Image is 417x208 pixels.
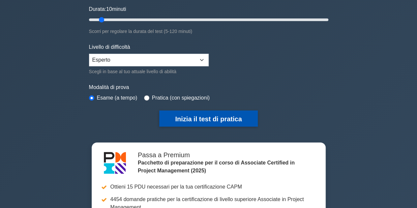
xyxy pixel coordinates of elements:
font: minuti [112,6,126,12]
font: 10 [106,6,112,12]
font: Scorri per regolare la durata del test (5-120 minuti) [89,29,193,34]
font: Livello di difficoltà [89,44,130,50]
font: Modalità di prova [89,84,129,90]
font: Esame (a tempo) [97,95,137,101]
font: Pratica (con spiegazioni) [152,95,210,101]
font: Durata: [89,6,106,12]
font: Scegli in base al tuo attuale livello di abilità [89,69,176,74]
button: Inizia il test di pratica [159,110,257,127]
font: Inizia il test di pratica [175,115,242,123]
